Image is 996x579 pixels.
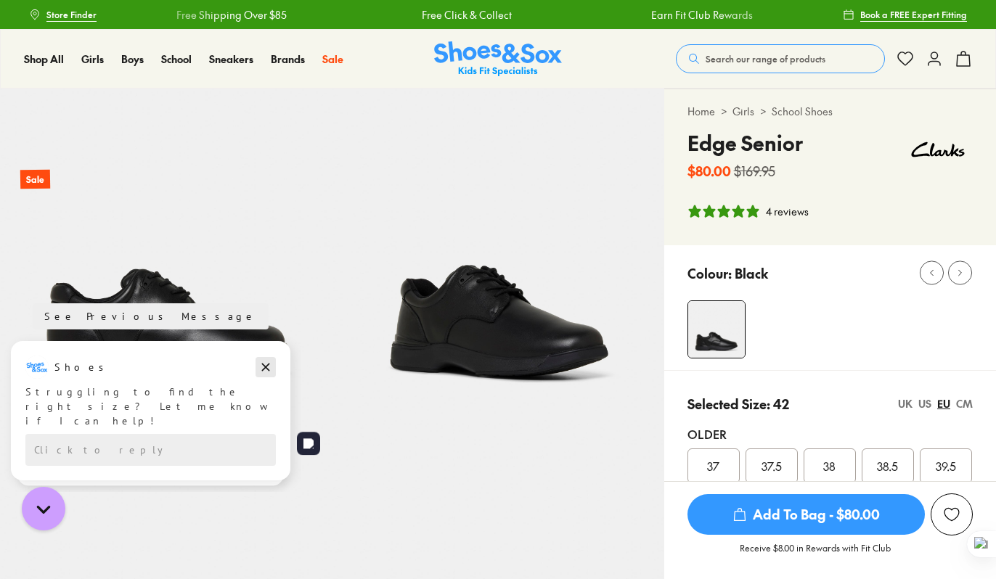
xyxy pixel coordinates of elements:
[877,457,898,475] span: 38.5
[422,7,512,22] a: Free Click & Collect
[161,52,192,67] a: School
[903,128,973,171] img: Vendor logo
[898,396,913,411] div: UK
[176,7,287,22] a: Free Shipping Over $85
[15,482,73,535] iframe: Gorgias live chat messenger
[20,170,50,189] p: Sale
[772,104,833,119] a: School Shoes
[687,263,732,283] p: Colour:
[937,396,950,411] div: EU
[706,52,825,65] span: Search our range of products
[651,7,753,22] a: Earn Fit Club Rewards
[766,204,809,219] div: 4 reviews
[121,52,144,66] span: Boys
[25,54,49,78] img: Shoes logo
[734,161,775,181] s: $169.95
[322,52,343,67] a: Sale
[762,457,782,475] span: 37.5
[25,83,276,127] div: Struggling to find the right size? Let me know if I can help!
[322,52,343,66] span: Sale
[271,52,305,66] span: Brands
[332,89,664,420] img: 5-517208_1
[81,52,104,67] a: Girls
[936,457,956,475] span: 39.5
[676,44,885,73] button: Search our range of products
[687,161,731,181] b: $80.00
[688,301,745,358] img: 4-517209_1
[54,59,112,73] h3: Shoes
[25,133,276,165] div: Reply to the campaigns
[209,52,253,67] a: Sneakers
[687,104,715,119] a: Home
[434,41,562,77] img: SNS_Logo_Responsive.svg
[860,8,967,21] span: Book a FREE Expert Fitting
[46,8,97,21] span: Store Finder
[843,1,967,28] a: Book a FREE Expert Fitting
[918,396,931,411] div: US
[161,52,192,66] span: School
[24,52,64,66] span: Shop All
[931,493,973,535] button: Add to Wishlist
[707,457,719,475] span: 37
[687,128,803,158] h4: Edge Senior
[687,425,973,443] div: Older
[434,41,562,77] a: Shoes & Sox
[24,52,64,67] a: Shop All
[687,494,925,535] span: Add To Bag - $80.00
[732,104,754,119] a: Girls
[687,493,925,535] button: Add To Bag - $80.00
[44,8,257,22] span: See previous message
[11,40,290,179] div: Campaign message
[33,2,269,28] button: See previous message
[11,54,290,127] div: Message from Shoes. Struggling to find the right size? Let me know if I can help!
[735,263,768,283] p: Black
[687,394,789,414] p: Selected Size: 42
[687,104,973,119] div: > >
[121,52,144,67] a: Boys
[209,52,253,66] span: Sneakers
[740,541,891,567] p: Receive $8.00 in Rewards with Fit Club
[271,52,305,67] a: Brands
[687,204,809,219] button: 5 stars, 4 ratings
[823,457,836,475] span: 38
[29,1,97,28] a: Store Finder
[956,396,973,411] div: CM
[81,52,104,66] span: Girls
[256,56,276,76] button: Dismiss campaign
